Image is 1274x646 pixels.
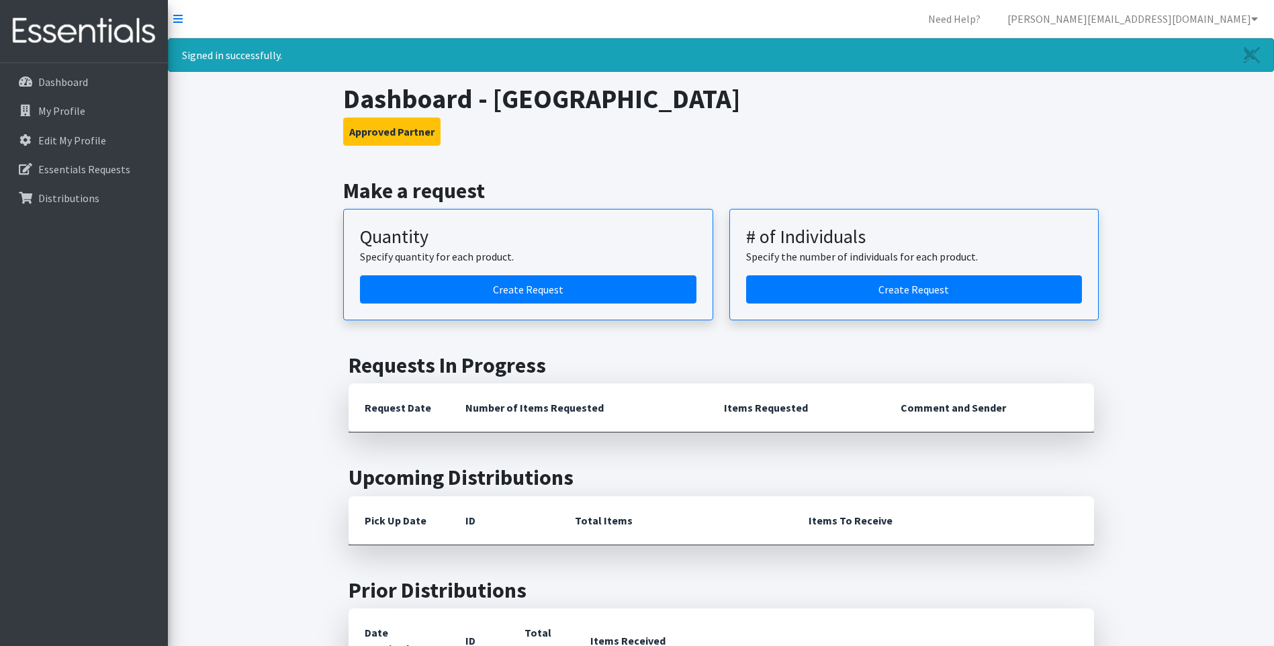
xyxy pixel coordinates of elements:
a: Edit My Profile [5,127,163,154]
p: Edit My Profile [38,134,106,147]
img: HumanEssentials [5,9,163,54]
a: Create a request by number of individuals [746,275,1083,304]
p: Distributions [38,191,99,205]
h2: Prior Distributions [349,578,1094,603]
h2: Make a request [343,178,1099,203]
p: My Profile [38,104,85,118]
th: Number of Items Requested [449,383,709,432]
p: Specify quantity for each product. [360,248,696,265]
h3: Quantity [360,226,696,248]
p: Essentials Requests [38,163,130,176]
p: Specify the number of individuals for each product. [746,248,1083,265]
button: Approved Partner [343,118,441,146]
a: [PERSON_NAME][EMAIL_ADDRESS][DOMAIN_NAME] [997,5,1269,32]
th: Comment and Sender [884,383,1093,432]
p: Dashboard [38,75,88,89]
a: My Profile [5,97,163,124]
a: Close [1230,39,1273,71]
h3: # of Individuals [746,226,1083,248]
th: Total Items [559,496,792,545]
th: ID [449,496,559,545]
a: Need Help? [917,5,991,32]
a: Distributions [5,185,163,212]
h2: Requests In Progress [349,353,1094,378]
a: Create a request by quantity [360,275,696,304]
th: Items To Receive [792,496,1094,545]
h2: Upcoming Distributions [349,465,1094,490]
th: Items Requested [708,383,884,432]
h1: Dashboard - [GEOGRAPHIC_DATA] [343,83,1099,115]
a: Essentials Requests [5,156,163,183]
th: Request Date [349,383,449,432]
a: Dashboard [5,68,163,95]
th: Pick Up Date [349,496,449,545]
div: Signed in successfully. [168,38,1274,72]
